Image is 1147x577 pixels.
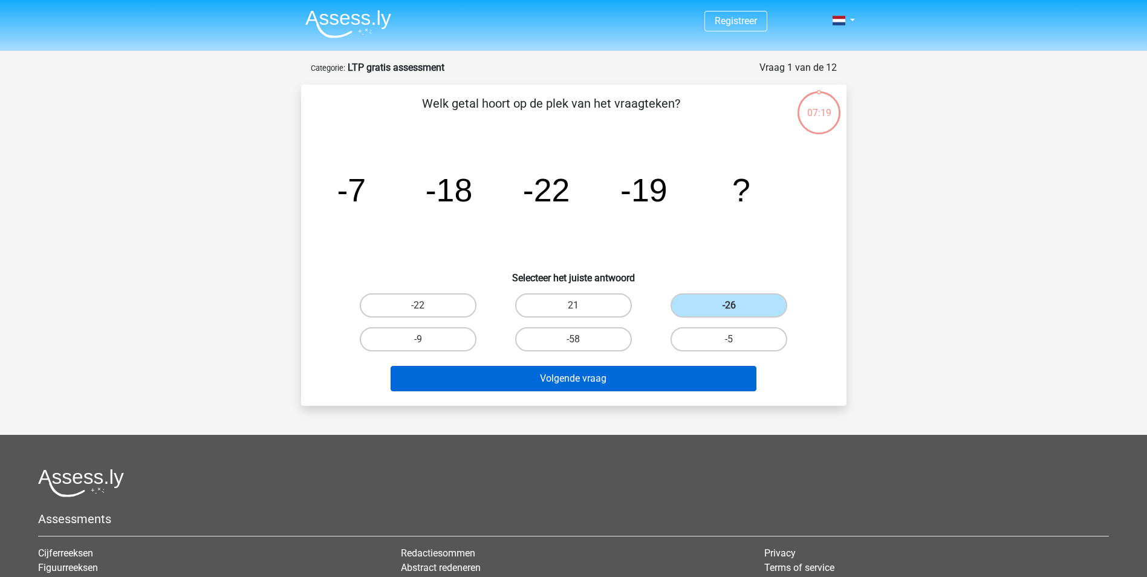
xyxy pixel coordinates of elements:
tspan: -19 [620,172,668,208]
a: Registreer [715,15,757,27]
h5: Assessments [38,512,1109,526]
label: -26 [671,293,787,318]
label: -5 [671,327,787,351]
div: 07:19 [796,90,842,120]
a: Terms of service [764,562,834,573]
h6: Selecteer het juiste antwoord [320,262,827,284]
div: Vraag 1 van de 12 [759,60,837,75]
a: Figuurreeksen [38,562,98,573]
a: Privacy [764,547,796,559]
button: Volgende vraag [391,366,756,391]
label: -58 [515,327,632,351]
a: Cijferreeksen [38,547,93,559]
tspan: ? [732,172,750,208]
strong: LTP gratis assessment [348,62,444,73]
p: Welk getal hoort op de plek van het vraagteken? [320,94,782,131]
label: -9 [360,327,476,351]
tspan: -18 [425,172,472,208]
tspan: -22 [522,172,570,208]
a: Abstract redeneren [401,562,481,573]
small: Categorie: [311,64,345,73]
img: Assessly [305,10,391,38]
a: Redactiesommen [401,547,475,559]
img: Assessly logo [38,469,124,497]
label: 21 [515,293,632,318]
label: -22 [360,293,476,318]
tspan: -7 [337,172,366,208]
